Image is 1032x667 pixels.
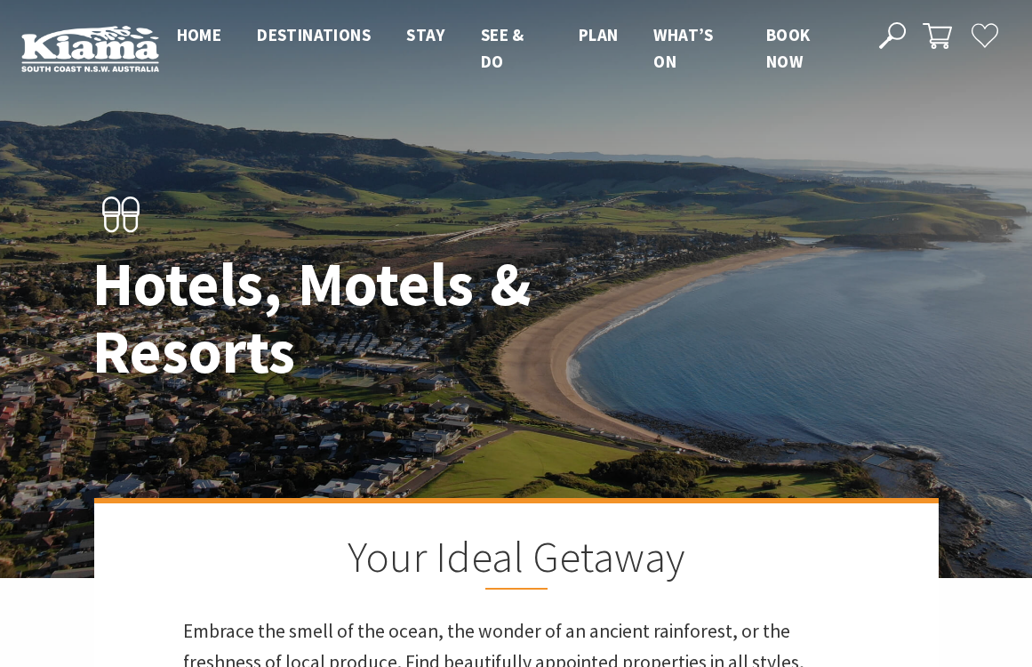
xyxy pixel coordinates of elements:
[21,25,159,72] img: Kiama Logo
[183,530,850,590] h2: Your Ideal Getaway
[257,24,371,45] span: Destinations
[579,24,619,45] span: Plan
[766,24,811,72] span: Book now
[653,24,713,72] span: What’s On
[406,24,445,45] span: Stay
[177,24,222,45] span: Home
[159,21,860,76] nav: Main Menu
[481,24,524,72] span: See & Do
[92,250,595,385] h1: Hotels, Motels & Resorts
